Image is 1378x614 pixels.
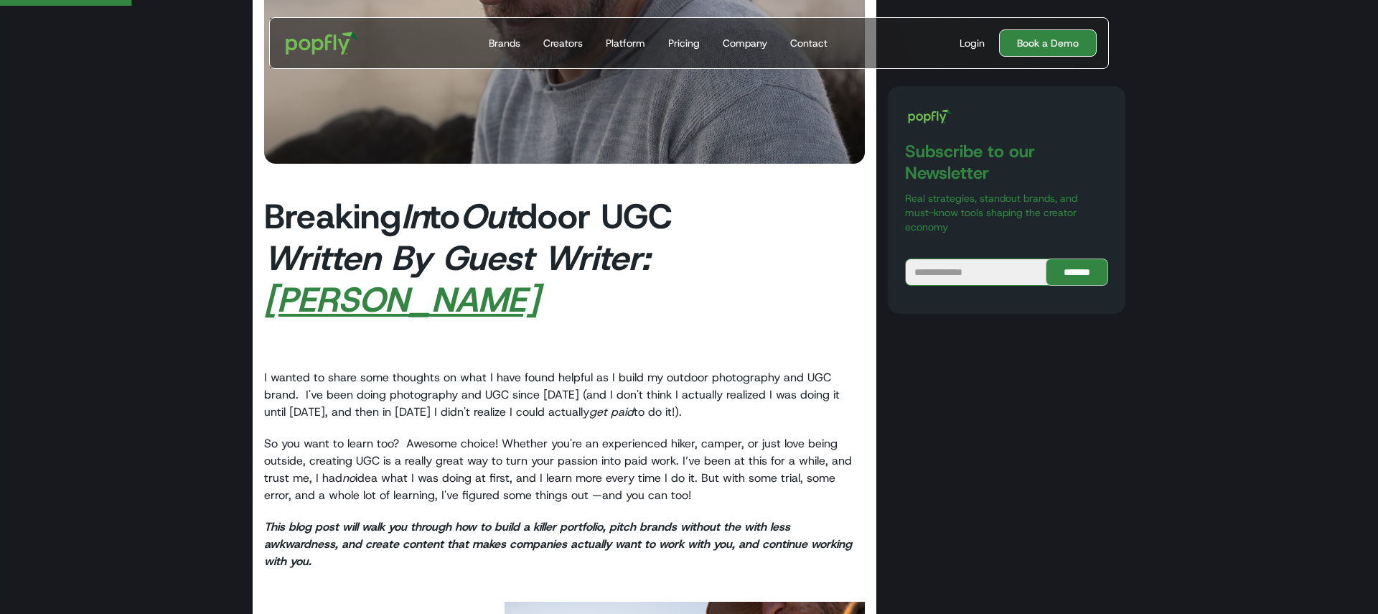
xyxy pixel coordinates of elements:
[264,195,865,362] h1: ‍
[905,191,1108,234] p: Real strategies, standout brands, and must-know tools shaping the creator economy
[954,36,990,50] a: Login
[905,259,1108,286] form: Blog Subscribe
[264,519,852,569] em: This blog post will walk you through how to build a killer portfolio, pitch brands without the wi...
[538,18,589,68] a: Creators
[264,193,672,281] strong: Breaking to door UGC
[589,404,634,419] em: get paid
[264,235,650,281] em: Written By Guest Writer:
[342,470,355,485] em: no
[723,36,767,50] div: Company
[790,36,828,50] div: Contact
[960,36,985,50] div: Login
[999,29,1097,57] a: Book a Demo
[905,141,1108,184] h3: Subscribe to our Newsletter
[460,193,517,239] em: Out
[606,36,645,50] div: Platform
[543,36,583,50] div: Creators
[662,18,706,68] a: Pricing
[276,22,368,65] a: home
[489,36,520,50] div: Brands
[483,18,526,68] a: Brands
[264,435,865,504] p: So you want to learn too? Awesome choice! Whether you're an experienced hiker, camper, or just lo...
[600,18,651,68] a: Platform
[668,36,700,50] div: Pricing
[401,193,428,239] em: In
[264,369,865,421] p: I wanted to share some thoughts on what I have found helpful as I build my outdoor photography an...
[784,18,833,68] a: Contact
[717,18,773,68] a: Company
[264,276,539,322] a: [PERSON_NAME]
